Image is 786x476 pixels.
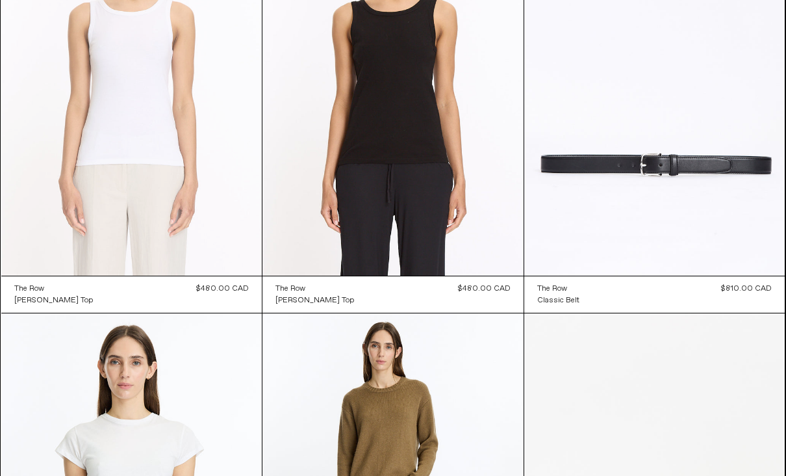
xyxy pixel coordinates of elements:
div: The Row [537,284,567,295]
a: [PERSON_NAME] Top [275,295,354,306]
div: [PERSON_NAME] Top [14,295,93,306]
div: Classic Belt [537,295,579,306]
a: The Row [537,283,579,295]
a: The Row [14,283,93,295]
div: The Row [275,284,305,295]
div: $480.00 CAD [196,283,249,295]
a: Classic Belt [537,295,579,306]
div: [PERSON_NAME] Top [275,295,354,306]
div: The Row [14,284,44,295]
a: [PERSON_NAME] Top [14,295,93,306]
div: $480.00 CAD [458,283,511,295]
div: $810.00 CAD [721,283,772,295]
a: The Row [275,283,354,295]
